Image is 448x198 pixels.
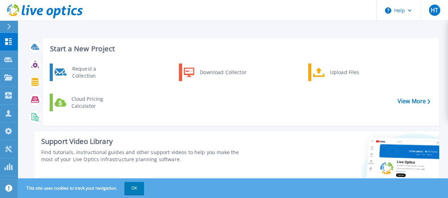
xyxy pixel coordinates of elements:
a: Request a Collection [50,64,122,81]
a: Upload Files [308,64,380,81]
a: View More [398,98,430,105]
div: Request a Collection [69,65,120,79]
a: Cloud Pricing Calculator [50,94,122,111]
button: OK [124,182,144,194]
div: Support Video Library [41,137,252,146]
div: Cloud Pricing Calculator [68,95,120,110]
a: Download Collector [179,64,251,81]
span: This site uses cookies to track your navigation. [19,182,144,194]
div: Upload Files [326,65,379,79]
h3: Start a New Project [50,45,430,53]
div: Find tutorials, instructional guides and other support videos to help you make the most of your L... [41,149,252,163]
span: HT [431,7,438,13]
div: Download Collector [196,65,249,79]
